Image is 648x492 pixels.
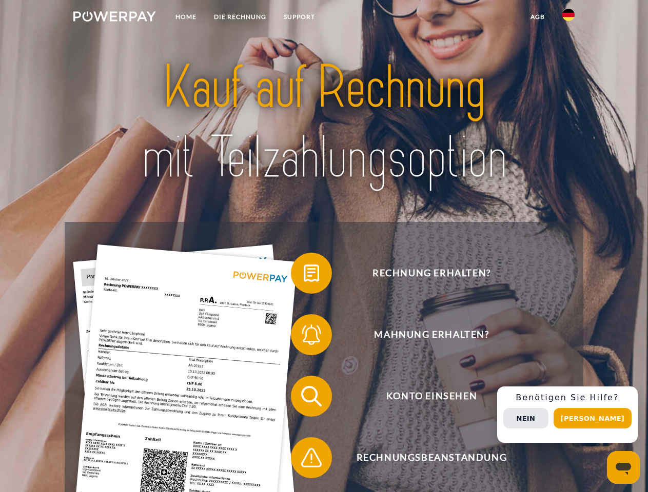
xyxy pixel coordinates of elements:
div: Schnellhilfe [497,386,638,443]
img: qb_search.svg [299,383,324,409]
a: DIE RECHNUNG [205,8,275,26]
iframe: Schaltfläche zum Öffnen des Messaging-Fensters [607,451,640,484]
a: Home [167,8,205,26]
img: title-powerpay_de.svg [98,49,550,196]
button: [PERSON_NAME] [554,408,632,428]
span: Konto einsehen [306,376,557,417]
button: Rechnungsbeanstandung [291,437,558,478]
button: Konto einsehen [291,376,558,417]
a: agb [522,8,554,26]
span: Rechnungsbeanstandung [306,437,557,478]
span: Mahnung erhalten? [306,314,557,355]
img: qb_warning.svg [299,445,324,470]
button: Nein [503,408,548,428]
span: Rechnung erhalten? [306,253,557,294]
img: logo-powerpay-white.svg [73,11,156,22]
img: qb_bell.svg [299,322,324,347]
a: SUPPORT [275,8,324,26]
img: qb_bill.svg [299,260,324,286]
button: Rechnung erhalten? [291,253,558,294]
button: Mahnung erhalten? [291,314,558,355]
h3: Benötigen Sie Hilfe? [503,393,632,403]
img: de [562,9,575,21]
